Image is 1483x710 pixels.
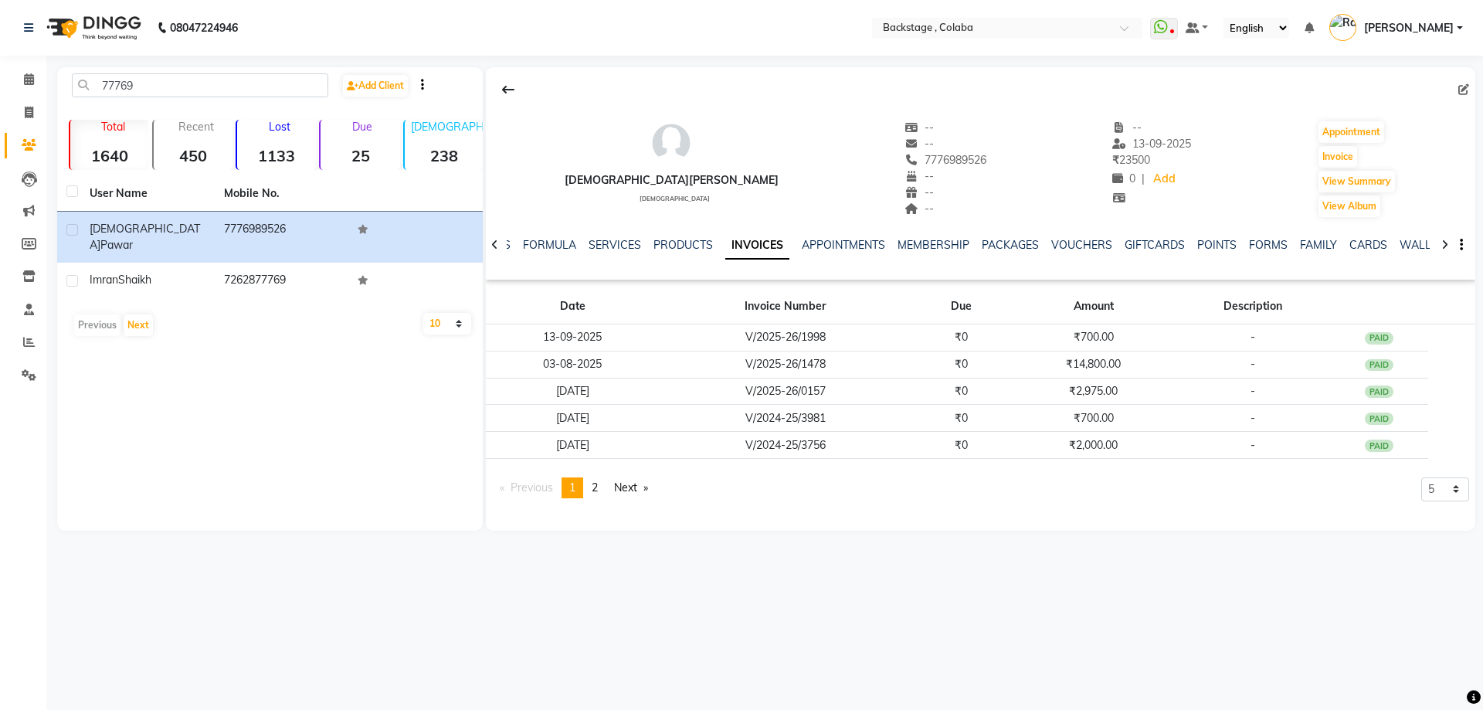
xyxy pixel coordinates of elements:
td: ₹700.00 [1011,405,1175,432]
span: Imran [90,273,118,287]
input: Search by Name/Mobile/Email/Code [72,73,328,97]
a: Next [606,477,656,498]
img: logo [39,6,145,49]
a: FORMS [1249,238,1288,252]
button: Appointment [1318,121,1384,143]
button: View Album [1318,195,1380,217]
a: Add Client [343,75,408,97]
span: -- [1112,121,1142,134]
strong: 1640 [70,146,149,165]
span: [DEMOGRAPHIC_DATA] [90,222,200,252]
span: - [1251,438,1255,452]
a: WALLET [1400,238,1444,252]
span: | [1142,171,1145,187]
th: Amount [1011,289,1175,324]
span: - [1251,411,1255,425]
a: APPOINTMENTS [802,238,885,252]
a: SERVICES [589,238,641,252]
span: -- [904,169,934,183]
a: CARDS [1349,238,1387,252]
div: PAID [1365,332,1394,345]
th: Due [911,289,1011,324]
p: Recent [160,120,232,134]
td: ₹700.00 [1011,324,1175,352]
span: 2 [592,481,598,494]
span: -- [904,185,934,199]
span: - [1251,330,1255,344]
td: 7262877769 [215,263,349,301]
a: PRODUCTS [653,238,713,252]
div: PAID [1365,359,1394,372]
div: PAID [1365,413,1394,425]
button: View Summary [1318,171,1395,192]
td: ₹0 [911,432,1011,459]
span: - [1251,357,1255,371]
a: FAMILY [1300,238,1337,252]
span: -- [904,121,934,134]
td: V/2025-26/1998 [660,324,912,352]
td: ₹0 [911,324,1011,352]
td: ₹0 [911,405,1011,432]
td: ₹0 [911,351,1011,378]
th: Mobile No. [215,176,349,212]
span: ₹ [1112,153,1119,167]
b: 08047224946 [170,6,238,49]
th: Date [486,289,660,324]
strong: 1133 [237,146,316,165]
span: - [1251,384,1255,398]
button: Next [124,314,153,336]
td: 13-09-2025 [486,324,660,352]
span: Pawar [100,238,133,252]
span: [DEMOGRAPHIC_DATA] [640,195,710,202]
td: [DATE] [486,378,660,405]
strong: 25 [321,146,399,165]
span: Shaikh [118,273,151,287]
a: VOUCHERS [1051,238,1112,252]
td: 7776989526 [215,212,349,263]
p: [DEMOGRAPHIC_DATA] [411,120,484,134]
p: Total [76,120,149,134]
strong: 450 [154,146,232,165]
div: [DEMOGRAPHIC_DATA][PERSON_NAME] [565,172,779,189]
td: ₹14,800.00 [1011,351,1175,378]
a: PACKAGES [982,238,1039,252]
span: 23500 [1112,153,1150,167]
img: Rashmi Banerjee [1329,14,1356,41]
p: Due [324,120,399,134]
td: [DATE] [486,432,660,459]
div: PAID [1365,386,1394,398]
td: V/2025-26/0157 [660,378,912,405]
span: 0 [1112,172,1135,185]
strong: 238 [405,146,484,165]
td: ₹0 [911,378,1011,405]
span: Previous [511,481,553,494]
td: ₹2,975.00 [1011,378,1175,405]
span: -- [904,202,934,216]
span: 7776989526 [904,153,986,167]
a: POINTS [1197,238,1237,252]
th: Invoice Number [660,289,912,324]
th: User Name [80,176,215,212]
td: ₹2,000.00 [1011,432,1175,459]
span: -- [904,137,934,151]
nav: Pagination [492,477,657,498]
span: 13-09-2025 [1112,137,1191,151]
td: [DATE] [486,405,660,432]
td: V/2024-25/3981 [660,405,912,432]
span: 1 [569,481,575,494]
div: Back to Client [492,75,524,104]
a: MEMBERSHIP [898,238,969,252]
td: 03-08-2025 [486,351,660,378]
div: PAID [1365,440,1394,452]
a: GIFTCARDS [1125,238,1185,252]
a: FORMULA [523,238,576,252]
button: Invoice [1318,146,1357,168]
td: V/2025-26/1478 [660,351,912,378]
a: Add [1151,168,1178,190]
td: V/2024-25/3756 [660,432,912,459]
img: avatar [648,120,694,166]
th: Description [1176,289,1330,324]
span: [PERSON_NAME] [1364,20,1454,36]
a: INVOICES [725,232,789,260]
p: Lost [243,120,316,134]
